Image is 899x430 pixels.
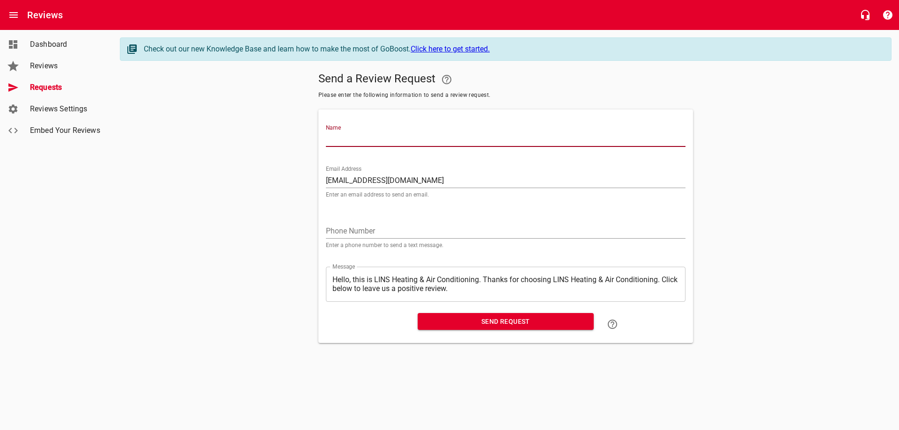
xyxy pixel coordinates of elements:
[2,4,25,26] button: Open drawer
[30,103,101,115] span: Reviews Settings
[435,68,458,91] a: Your Google or Facebook account must be connected to "Send a Review Request"
[318,68,693,91] h5: Send a Review Request
[601,313,624,335] a: Learn how to "Send a Review Request"
[854,4,877,26] button: Live Chat
[425,316,586,328] span: Send Request
[326,125,341,131] label: Name
[318,91,693,100] span: Please enter the following information to send a review request.
[877,4,899,26] button: Support Portal
[332,275,679,293] textarea: Hello, this is LINS Heating & Air Conditioning. Thanks for choosing LINS Heating & Air Conditioni...
[30,39,101,50] span: Dashboard
[30,60,101,72] span: Reviews
[30,82,101,93] span: Requests
[326,166,361,172] label: Email Address
[326,192,685,197] p: Enter an email address to send an email.
[418,313,594,330] button: Send Request
[326,242,685,248] p: Enter a phone number to send a text message.
[144,44,882,55] div: Check out our new Knowledge Base and learn how to make the most of GoBoost.
[27,7,63,22] h6: Reviews
[30,125,101,136] span: Embed Your Reviews
[411,44,490,53] a: Click here to get started.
